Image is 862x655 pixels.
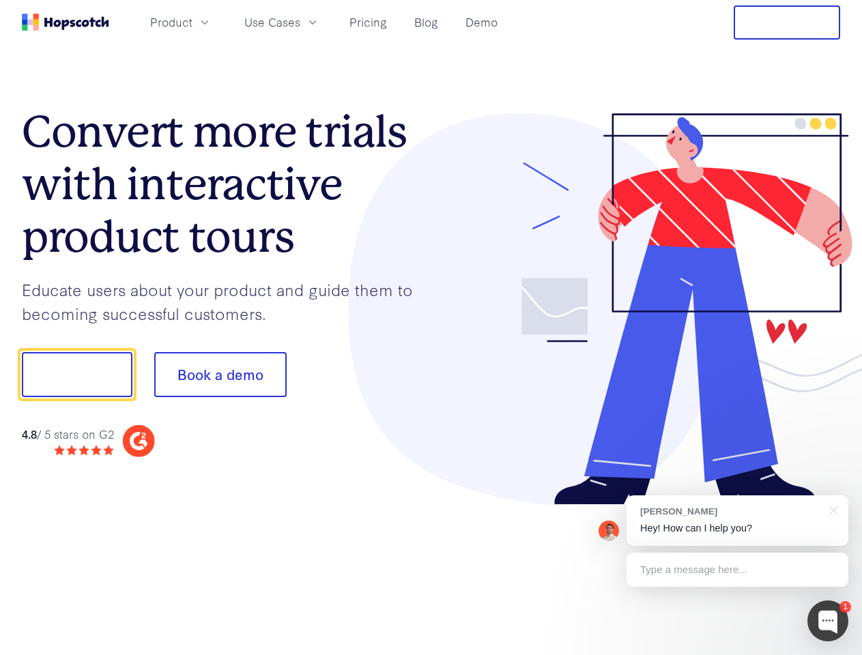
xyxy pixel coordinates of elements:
button: Book a demo [154,352,287,397]
p: Educate users about your product and guide them to becoming successful customers. [22,278,431,325]
strong: 4.8 [22,426,37,441]
button: Use Cases [236,11,328,33]
button: Product [142,11,220,33]
span: Product [150,14,192,31]
h1: Convert more trials with interactive product tours [22,106,431,263]
a: Pricing [344,11,392,33]
a: Blog [409,11,444,33]
div: [PERSON_NAME] [640,505,821,518]
button: Show me! [22,352,132,397]
div: / 5 stars on G2 [22,426,114,443]
span: Use Cases [244,14,300,31]
a: Demo [460,11,503,33]
div: 1 [839,601,851,613]
a: Home [22,14,109,31]
img: Mark Spera [599,521,619,541]
div: Type a message here... [627,553,848,587]
p: Hey! How can I help you? [640,521,835,536]
button: Free Trial [734,5,840,40]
